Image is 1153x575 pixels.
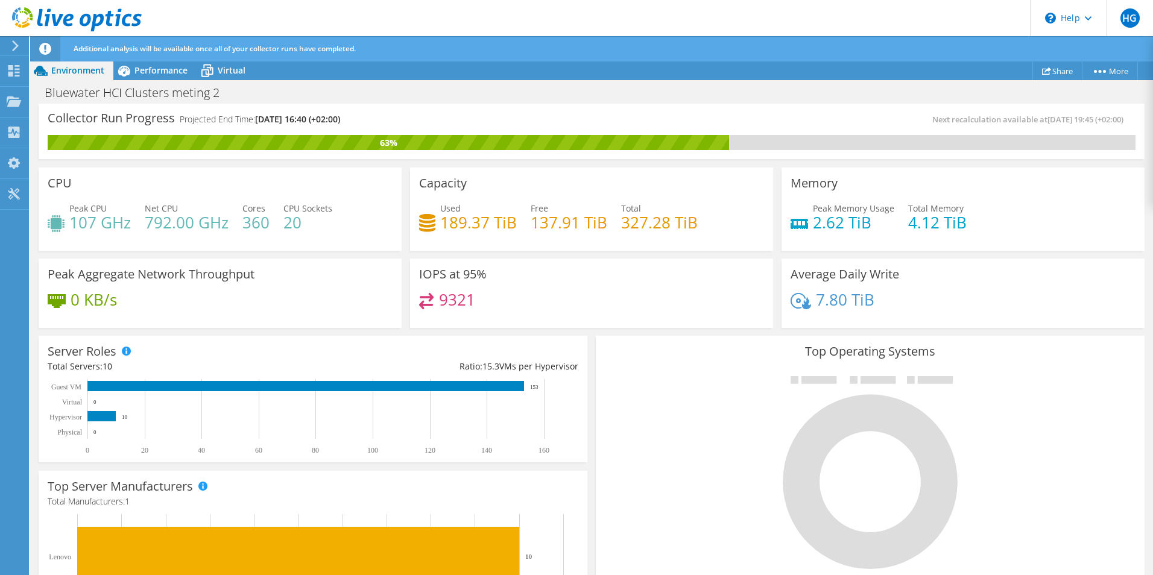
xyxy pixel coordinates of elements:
[791,268,899,281] h3: Average Daily Write
[439,293,475,306] h4: 9321
[242,216,270,229] h4: 360
[49,553,71,561] text: Lenovo
[530,384,539,390] text: 153
[93,399,96,405] text: 0
[283,216,332,229] h4: 20
[440,203,461,214] span: Used
[482,360,499,372] span: 15.3
[48,480,193,493] h3: Top Server Manufacturers
[908,216,967,229] h4: 4.12 TiB
[313,360,578,373] div: Ratio: VMs per Hypervisor
[103,360,112,372] span: 10
[932,114,1129,125] span: Next recalculation available at
[605,345,1136,358] h3: Top Operating Systems
[255,446,262,454] text: 60
[813,216,894,229] h4: 2.62 TiB
[218,64,245,76] span: Virtual
[48,495,578,508] h4: Total Manufacturers:
[48,268,254,281] h3: Peak Aggregate Network Throughput
[48,360,313,373] div: Total Servers:
[419,177,467,190] h3: Capacity
[93,429,96,435] text: 0
[145,203,178,214] span: Net CPU
[39,86,238,99] h1: Bluewater HCI Clusters meting 2
[1032,61,1082,80] a: Share
[49,413,82,421] text: Hypervisor
[180,113,340,126] h4: Projected End Time:
[312,446,319,454] text: 80
[48,177,72,190] h3: CPU
[48,345,116,358] h3: Server Roles
[125,495,130,507] span: 1
[134,64,188,76] span: Performance
[48,136,729,149] div: 63%
[813,203,894,214] span: Peak Memory Usage
[531,203,548,214] span: Free
[1120,8,1140,28] span: HG
[145,216,229,229] h4: 792.00 GHz
[1045,13,1056,24] svg: \n
[1082,61,1138,80] a: More
[525,553,532,560] text: 10
[791,177,838,190] h3: Memory
[74,43,356,54] span: Additional analysis will be available once all of your collector runs have completed.
[62,398,83,406] text: Virtual
[539,446,549,454] text: 160
[57,428,82,436] text: Physical
[69,203,107,214] span: Peak CPU
[86,446,89,454] text: 0
[425,446,435,454] text: 120
[198,446,205,454] text: 40
[255,113,340,125] span: [DATE] 16:40 (+02:00)
[621,216,698,229] h4: 327.28 TiB
[816,293,874,306] h4: 7.80 TiB
[283,203,332,214] span: CPU Sockets
[440,216,517,229] h4: 189.37 TiB
[242,203,265,214] span: Cores
[69,216,131,229] h4: 107 GHz
[51,64,104,76] span: Environment
[481,446,492,454] text: 140
[1047,114,1123,125] span: [DATE] 19:45 (+02:00)
[71,293,117,306] h4: 0 KB/s
[367,446,378,454] text: 100
[141,446,148,454] text: 20
[419,268,487,281] h3: IOPS at 95%
[531,216,607,229] h4: 137.91 TiB
[908,203,964,214] span: Total Memory
[51,383,81,391] text: Guest VM
[621,203,641,214] span: Total
[122,414,128,420] text: 10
